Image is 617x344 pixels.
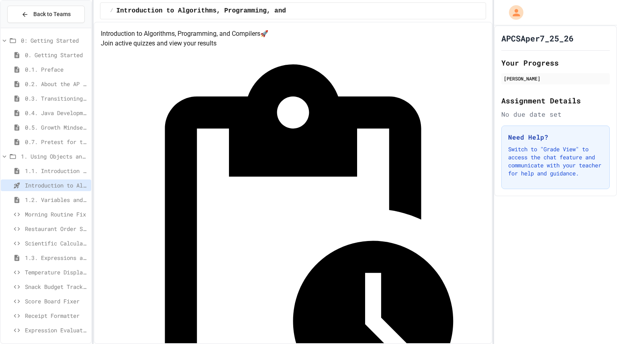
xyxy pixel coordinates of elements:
span: 1.1. Introduction to Algorithms, Programming, and Compilers [25,167,88,175]
span: Back to Teams [33,10,71,19]
span: Morning Routine Fix [25,210,88,218]
span: 0. Getting Started [25,51,88,59]
h4: Introduction to Algorithms, Programming, and Compilers 🚀 [101,29,485,39]
span: Receipt Formatter [25,311,88,320]
span: Introduction to Algorithms, Programming, and Compilers [25,181,88,190]
span: / [110,8,113,14]
span: 0.7. Pretest for the AP CSA Exam [25,138,88,146]
span: Temperature Display Fix [25,268,88,276]
div: My Account [501,3,525,22]
div: [PERSON_NAME] [504,75,607,82]
span: Snack Budget Tracker [25,282,88,291]
span: 1.2. Variables and Data Types [25,196,88,204]
span: Scientific Calculator [25,239,88,247]
span: 0.4. Java Development Environments [25,109,88,117]
span: 0: Getting Started [21,36,88,45]
span: Restaurant Order System [25,225,88,233]
h3: Need Help? [508,132,603,142]
span: Expression Evaluator Fix [25,326,88,334]
span: 0.1. Preface [25,65,88,74]
h2: Your Progress [501,57,610,68]
div: No due date set [501,109,610,119]
span: 1.3. Expressions and Output [New] [25,253,88,262]
h2: Assignment Details [501,95,610,106]
span: 0.3. Transitioning from AP CSP to AP CSA [25,94,88,103]
span: 1. Using Objects and Methods [21,152,88,161]
h1: APCSAper7_25_26 [501,33,574,44]
button: Back to Teams [7,6,85,23]
p: Join active quizzes and view your results [101,39,485,48]
p: Switch to "Grade View" to access the chat feature and communicate with your teacher for help and ... [508,145,603,177]
span: Score Board Fixer [25,297,88,305]
span: 0.5. Growth Mindset and Pair Programming [25,123,88,132]
span: Introduction to Algorithms, Programming, and Compilers [116,6,324,16]
span: 0.2. About the AP CSA Exam [25,80,88,88]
